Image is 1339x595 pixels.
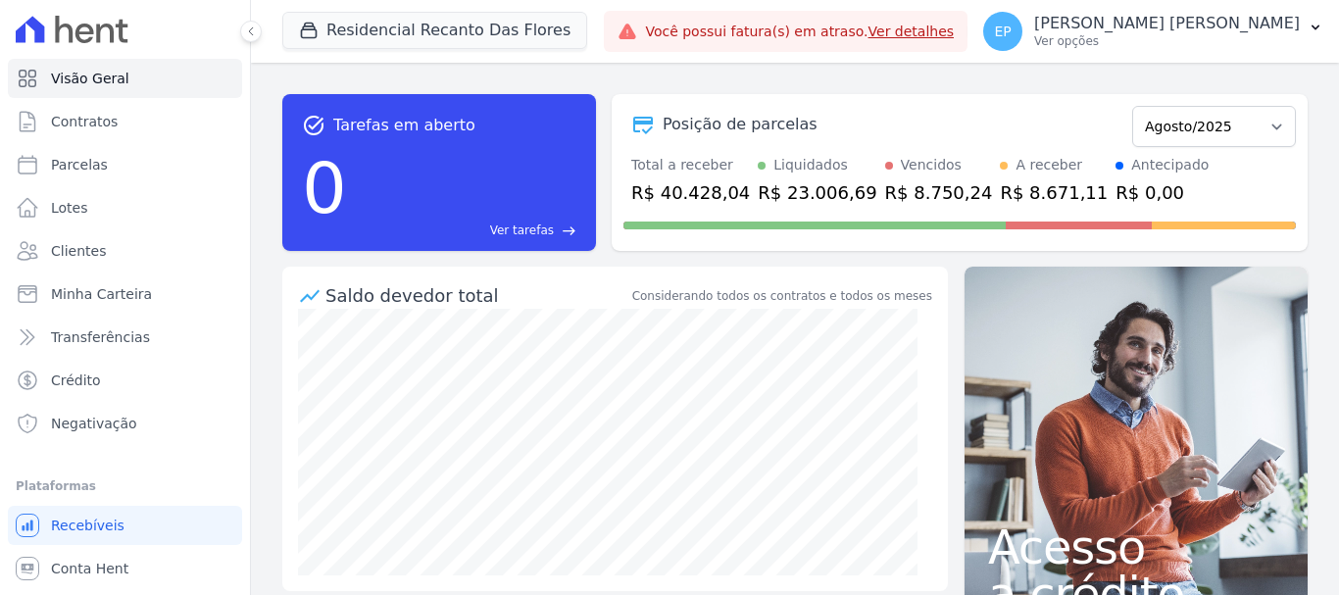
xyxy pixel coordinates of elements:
[994,25,1011,38] span: EP
[1016,155,1082,175] div: A receber
[8,318,242,357] a: Transferências
[901,155,962,175] div: Vencidos
[355,222,576,239] a: Ver tarefas east
[51,516,124,535] span: Recebíveis
[1116,179,1209,206] div: R$ 0,00
[51,414,137,433] span: Negativação
[758,179,876,206] div: R$ 23.006,69
[51,327,150,347] span: Transferências
[631,179,750,206] div: R$ 40.428,04
[8,506,242,545] a: Recebíveis
[773,155,848,175] div: Liquidados
[631,155,750,175] div: Total a receber
[1000,179,1108,206] div: R$ 8.671,11
[988,523,1284,570] span: Acesso
[51,198,88,218] span: Lotes
[8,102,242,141] a: Contratos
[967,4,1339,59] button: EP [PERSON_NAME] [PERSON_NAME] Ver opções
[51,112,118,131] span: Contratos
[663,113,818,136] div: Posição de parcelas
[51,69,129,88] span: Visão Geral
[333,114,475,137] span: Tarefas em aberto
[1034,33,1300,49] p: Ver opções
[1034,14,1300,33] p: [PERSON_NAME] [PERSON_NAME]
[562,223,576,238] span: east
[632,287,932,305] div: Considerando todos os contratos e todos os meses
[51,371,101,390] span: Crédito
[302,137,347,239] div: 0
[8,549,242,588] a: Conta Hent
[8,274,242,314] a: Minha Carteira
[8,361,242,400] a: Crédito
[51,155,108,174] span: Parcelas
[325,282,628,309] div: Saldo devedor total
[8,404,242,443] a: Negativação
[8,145,242,184] a: Parcelas
[490,222,554,239] span: Ver tarefas
[8,231,242,271] a: Clientes
[16,474,234,498] div: Plataformas
[885,179,993,206] div: R$ 8.750,24
[1131,155,1209,175] div: Antecipado
[282,12,587,49] button: Residencial Recanto Das Flores
[8,188,242,227] a: Lotes
[51,559,128,578] span: Conta Hent
[302,114,325,137] span: task_alt
[8,59,242,98] a: Visão Geral
[868,24,955,39] a: Ver detalhes
[51,284,152,304] span: Minha Carteira
[51,241,106,261] span: Clientes
[645,22,954,42] span: Você possui fatura(s) em atraso.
